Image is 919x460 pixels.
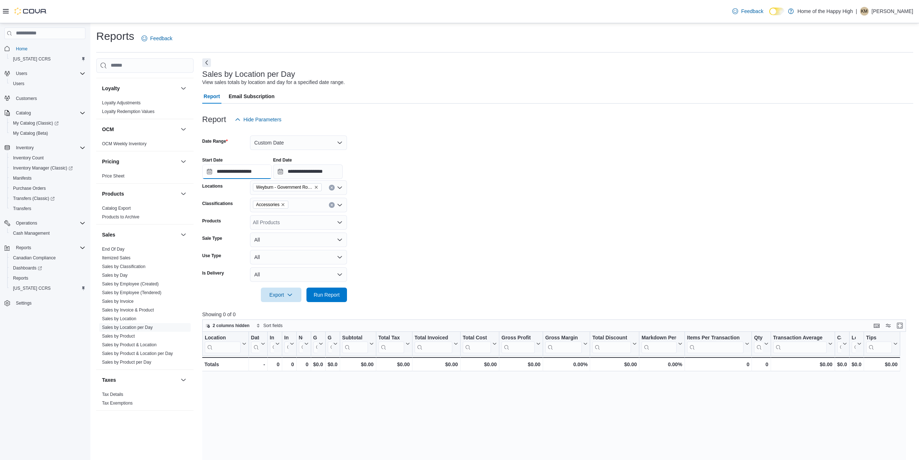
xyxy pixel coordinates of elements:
[10,254,59,262] a: Canadian Compliance
[202,70,295,79] h3: Sales by Location per Day
[16,145,34,151] span: Inventory
[102,68,120,73] a: Transfers
[229,89,275,104] span: Email Subscription
[256,201,280,208] span: Accessories
[273,157,292,163] label: End Date
[179,125,188,134] button: OCM
[202,58,211,67] button: Next
[327,334,337,353] button: Gross Sales
[102,307,154,313] span: Sales by Invoice & Product
[687,334,744,341] div: Items Per Transaction
[102,255,131,261] span: Itemized Sales
[102,205,131,211] span: Catalog Export
[102,281,159,287] a: Sales by Employee (Created)
[16,245,31,251] span: Reports
[769,15,770,16] span: Dark Mode
[10,184,49,193] a: Purchase Orders
[837,360,847,369] div: $0.00
[13,143,85,152] span: Inventory
[261,288,301,302] button: Export
[10,55,54,63] a: [US_STATE] CCRS
[852,334,861,353] button: Loyalty Redemptions
[13,56,51,62] span: [US_STATE] CCRS
[687,360,750,369] div: 0
[592,334,637,353] button: Total Discount
[687,334,744,353] div: Items Per Transaction
[284,360,294,369] div: 0
[102,158,178,165] button: Pricing
[10,174,85,183] span: Manifests
[13,94,85,103] span: Customers
[7,79,88,89] button: Users
[13,69,30,78] button: Users
[10,274,31,283] a: Reports
[263,323,283,329] span: Sort fields
[378,334,410,353] button: Total Tax
[10,79,27,88] a: Users
[96,172,194,183] div: Pricing
[102,308,154,313] a: Sales by Invoice & Product
[7,228,88,238] button: Cash Management
[204,89,220,104] span: Report
[641,334,682,353] button: Markdown Percent
[10,204,34,213] a: Transfers
[270,360,279,369] div: 0
[13,109,34,117] button: Catalog
[250,267,347,282] button: All
[202,270,224,276] label: Is Delivery
[329,185,335,191] button: Clear input
[298,334,302,341] div: Net Sold
[203,321,253,330] button: 2 columns hidden
[414,360,458,369] div: $0.00
[13,81,24,87] span: Users
[866,334,892,341] div: Tips
[414,334,452,353] div: Total Invoiced
[102,392,123,397] a: Tax Details
[592,360,637,369] div: $0.00
[232,112,284,127] button: Hide Parameters
[10,254,85,262] span: Canadian Compliance
[327,360,337,369] div: $0.00
[205,334,241,353] div: Location
[14,8,47,15] img: Cova
[10,264,85,272] span: Dashboards
[202,201,233,206] label: Classifications
[501,334,541,353] button: Gross Profit
[13,206,31,212] span: Transfers
[10,119,85,127] span: My Catalog (Classic)
[102,351,173,356] a: Sales by Product & Location per Day
[102,126,178,133] button: OCM
[213,323,250,329] span: 2 columns hidden
[884,321,893,330] button: Display options
[102,281,159,287] span: Sales by Employee (Created)
[102,298,134,304] span: Sales by Invoice
[13,109,85,117] span: Catalog
[270,334,274,353] div: Invoices Sold
[102,342,157,347] a: Sales by Product & Location
[102,126,114,133] h3: OCM
[179,376,188,384] button: Taxes
[102,351,173,356] span: Sales by Product & Location per Day
[102,316,136,321] a: Sales by Location
[102,109,154,114] a: Loyalty Redemption Values
[861,7,868,16] span: KM
[10,284,54,293] a: [US_STATE] CCRS
[545,360,588,369] div: 0.00%
[13,219,40,227] button: Operations
[96,29,134,43] h1: Reports
[313,334,317,341] div: Gift Cards
[202,218,221,224] label: Products
[1,243,88,253] button: Reports
[754,334,762,341] div: Qty Per Transaction
[16,96,37,101] span: Customers
[687,334,750,353] button: Items Per Transaction
[7,183,88,193] button: Purchase Orders
[313,334,317,353] div: Gift Card Sales
[741,8,763,15] span: Feedback
[13,130,48,136] span: My Catalog (Beta)
[102,325,153,330] a: Sales by Location per Day
[102,173,124,179] a: Price Sheet
[7,54,88,64] button: [US_STATE] CCRS
[872,321,881,330] button: Keyboard shortcuts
